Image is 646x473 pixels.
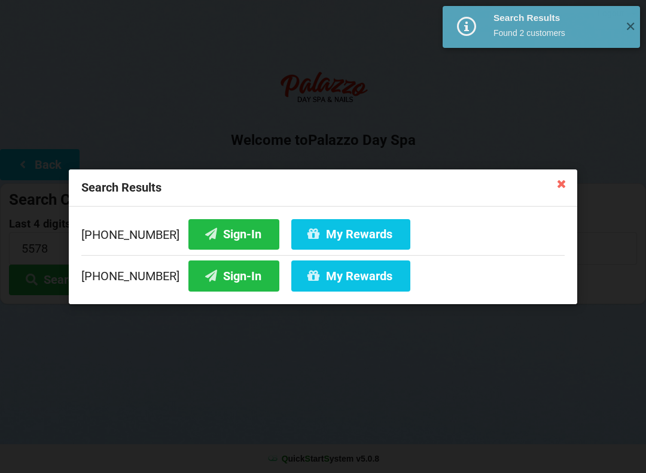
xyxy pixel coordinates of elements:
button: My Rewards [291,260,410,291]
button: Sign-In [188,260,279,291]
button: My Rewards [291,219,410,249]
div: [PHONE_NUMBER] [81,254,565,291]
div: Search Results [69,169,577,207]
div: Found 2 customers [493,27,616,39]
div: Search Results [493,12,616,24]
button: Sign-In [188,219,279,249]
div: [PHONE_NUMBER] [81,219,565,254]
